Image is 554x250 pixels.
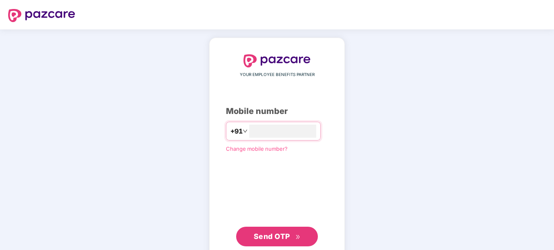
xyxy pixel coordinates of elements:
button: Send OTPdouble-right [236,227,318,246]
div: Mobile number [226,105,328,118]
span: YOUR EMPLOYEE BENEFITS PARTNER [240,71,315,78]
img: logo [8,9,75,22]
span: double-right [295,234,301,240]
span: Send OTP [254,232,290,241]
span: +91 [230,126,243,136]
img: logo [243,54,311,67]
a: Change mobile number? [226,145,288,152]
span: down [243,129,248,134]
